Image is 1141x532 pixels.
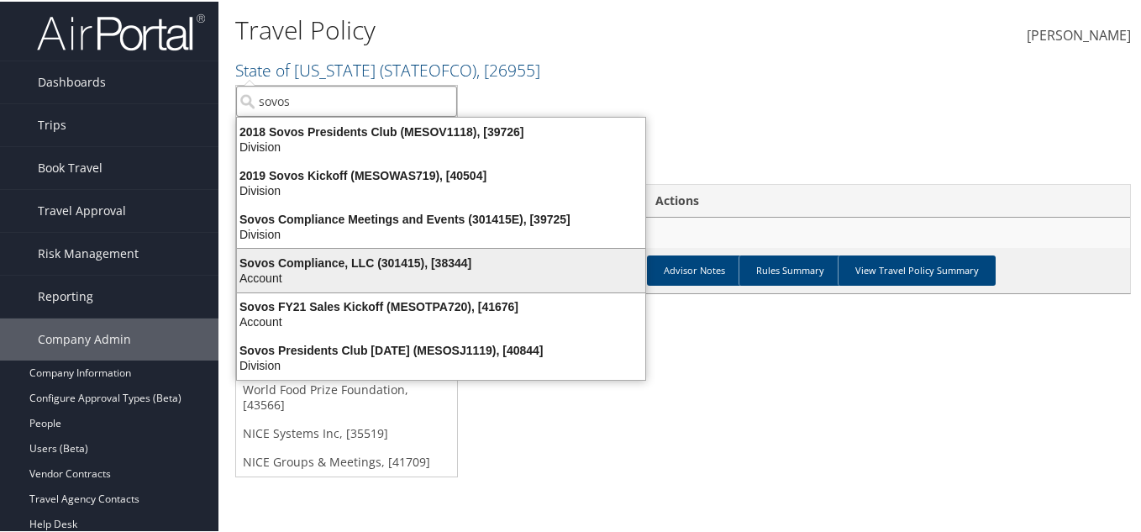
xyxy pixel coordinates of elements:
[38,231,139,273] span: Risk Management
[38,103,66,145] span: Trips
[647,254,742,284] a: Advisor Notes
[227,356,655,371] div: Division
[38,274,93,316] span: Reporting
[227,182,655,197] div: Division
[37,11,205,50] img: airportal-logo.png
[476,57,540,80] span: , [ 26955 ]
[640,183,1130,216] th: Actions
[236,418,457,446] a: NICE Systems Inc, [35519]
[380,57,476,80] span: ( STATEOFCO )
[236,374,457,418] a: World Food Prize Foundation, [43566]
[227,341,655,356] div: Sovos Presidents Club [DATE] (MESOSJ1119), [40844]
[38,317,131,359] span: Company Admin
[236,446,457,475] a: NICE Groups & Meetings, [41709]
[838,254,996,284] a: View Travel Policy Summary
[227,313,655,328] div: Account
[227,225,655,240] div: Division
[236,84,457,115] input: Search Accounts
[227,138,655,153] div: Division
[38,60,106,102] span: Dashboards
[1027,24,1131,43] span: [PERSON_NAME]
[227,166,655,182] div: 2019 Sovos Kickoff (MESOWAS719), [40504]
[227,254,655,269] div: Sovos Compliance, LLC (301415), [38344]
[227,269,655,284] div: Account
[227,123,655,138] div: 2018 Sovos Presidents Club (MESOV1118), [39726]
[227,210,655,225] div: Sovos Compliance Meetings and Events (301415E), [39725]
[38,145,103,187] span: Book Travel
[38,188,126,230] span: Travel Approval
[235,57,540,80] a: State of [US_STATE]
[236,216,1130,246] td: State of [US_STATE]
[739,254,841,284] a: Rules Summary
[1027,8,1131,61] a: [PERSON_NAME]
[235,11,833,46] h1: Travel Policy
[227,298,655,313] div: Sovos FY21 Sales Kickoff (MESOTPA720), [41676]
